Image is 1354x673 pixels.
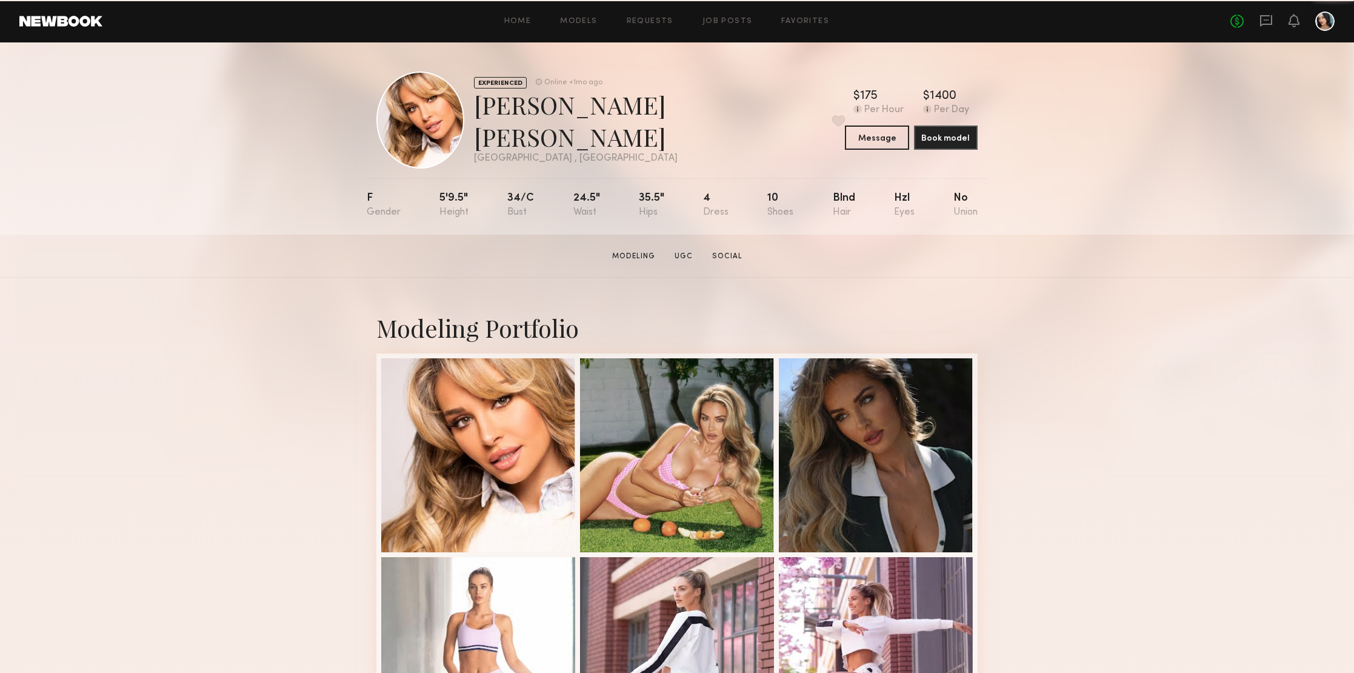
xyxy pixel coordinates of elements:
[860,90,878,102] div: 175
[930,90,956,102] div: 1400
[923,90,930,102] div: $
[934,105,969,116] div: Per Day
[439,193,469,218] div: 5'9.5"
[703,193,729,218] div: 4
[670,251,698,262] a: UGC
[864,105,904,116] div: Per Hour
[894,193,915,218] div: Hzl
[560,18,597,25] a: Models
[833,193,855,218] div: Blnd
[573,193,600,218] div: 24.5"
[474,77,527,89] div: EXPERIENCED
[507,193,534,218] div: 34/c
[376,312,978,344] div: Modeling Portfolio
[504,18,532,25] a: Home
[627,18,673,25] a: Requests
[702,18,753,25] a: Job Posts
[639,193,664,218] div: 35.5"
[853,90,860,102] div: $
[845,126,909,150] button: Message
[767,193,793,218] div: 10
[474,89,845,153] div: [PERSON_NAME] [PERSON_NAME]
[707,251,747,262] a: Social
[607,251,660,262] a: Modeling
[474,153,845,164] div: [GEOGRAPHIC_DATA] , [GEOGRAPHIC_DATA]
[367,193,401,218] div: F
[781,18,829,25] a: Favorites
[953,193,978,218] div: No
[544,79,602,87] div: Online +1mo ago
[914,126,978,150] button: Book model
